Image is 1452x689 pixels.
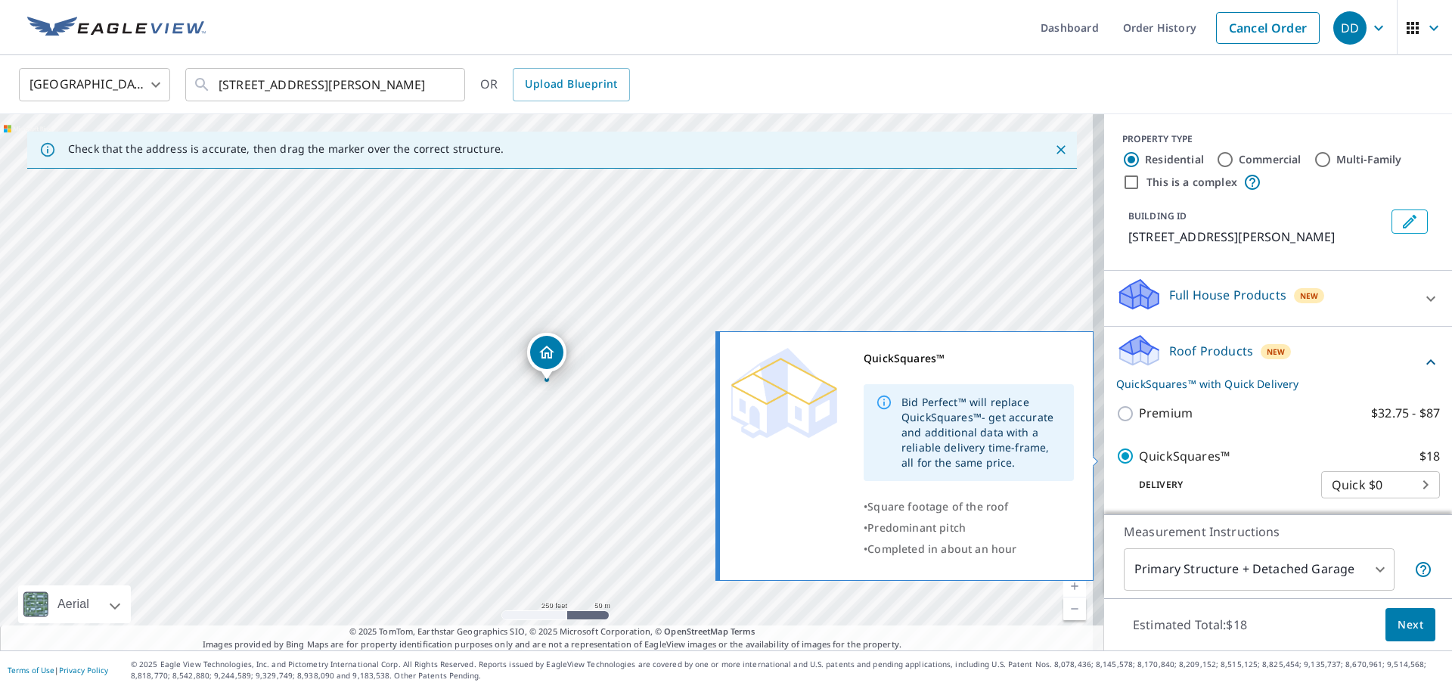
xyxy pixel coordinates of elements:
a: Terms [731,625,755,637]
a: OpenStreetMap [664,625,728,637]
label: Multi-Family [1336,152,1402,167]
p: © 2025 Eagle View Technologies, Inc. and Pictometry International Corp. All Rights Reserved. Repo... [131,659,1444,681]
p: Measurement Instructions [1124,523,1432,541]
p: Full House Products [1169,286,1286,304]
span: Next [1398,616,1423,635]
div: PROPERTY TYPE [1122,132,1434,146]
input: Search by address or latitude-longitude [219,64,434,106]
p: $18 [1419,447,1440,466]
button: Next [1385,608,1435,642]
label: This is a complex [1146,175,1237,190]
div: • [864,517,1074,538]
div: Aerial [18,585,131,623]
button: Edit building 1 [1391,209,1428,234]
span: © 2025 TomTom, Earthstar Geographics SIO, © 2025 Microsoft Corporation, © [349,625,755,638]
p: | [8,666,108,675]
div: • [864,496,1074,517]
div: DD [1333,11,1367,45]
a: Current Level 17, Zoom In [1063,575,1086,597]
div: Roof ProductsNewQuickSquares™ with Quick Delivery [1116,333,1440,392]
p: QuickSquares™ [1139,447,1230,466]
p: Premium [1139,404,1193,423]
span: Completed in about an hour [867,542,1016,556]
img: EV Logo [27,17,206,39]
label: Residential [1145,152,1204,167]
p: QuickSquares™ with Quick Delivery [1116,376,1422,392]
div: Dropped pin, building 1, Residential property, 12413 Muscovy Dr Fort Wayne, IN 46845 [527,333,566,380]
img: Premium [731,348,837,439]
p: Check that the address is accurate, then drag the marker over the correct structure. [68,142,504,156]
div: Full House ProductsNew [1116,277,1440,320]
label: Commercial [1239,152,1302,167]
div: Bid Perfect™ will replace QuickSquares™- get accurate and additional data with a reliable deliver... [901,389,1062,476]
a: Current Level 17, Zoom Out [1063,597,1086,620]
a: Privacy Policy [59,665,108,675]
p: Estimated Total: $18 [1121,608,1259,641]
p: Delivery [1116,478,1321,492]
div: OR [480,68,630,101]
span: Your report will include the primary structure and a detached garage if one exists. [1414,560,1432,579]
div: [GEOGRAPHIC_DATA] [19,64,170,106]
span: New [1267,346,1286,358]
p: $32.75 - $87 [1371,404,1440,423]
p: Roof Products [1169,342,1253,360]
a: Cancel Order [1216,12,1320,44]
a: Upload Blueprint [513,68,629,101]
span: New [1300,290,1319,302]
a: Terms of Use [8,665,54,675]
p: BUILDING ID [1128,209,1187,222]
div: Aerial [53,585,94,623]
p: [STREET_ADDRESS][PERSON_NAME] [1128,228,1385,246]
span: Square footage of the roof [867,499,1008,514]
span: Predominant pitch [867,520,966,535]
span: Upload Blueprint [525,75,617,94]
div: Quick $0 [1321,464,1440,506]
div: QuickSquares™ [864,348,1074,369]
button: Close [1051,140,1071,160]
div: • [864,538,1074,560]
div: Primary Structure + Detached Garage [1124,548,1395,591]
